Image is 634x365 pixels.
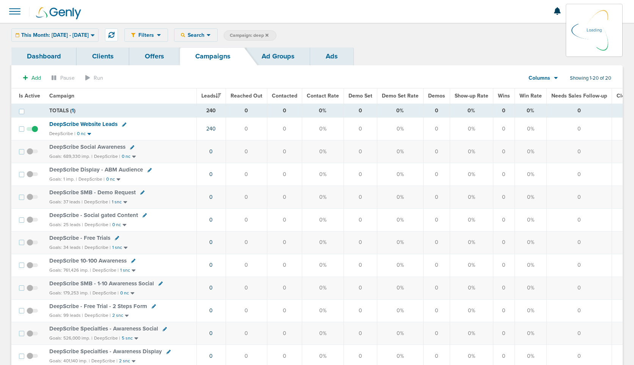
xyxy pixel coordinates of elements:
[344,299,377,322] td: 0
[493,186,515,209] td: 0
[49,189,136,196] span: DeepScribe SMB - Demo Request
[307,93,339,99] span: Contact Rate
[515,118,546,140] td: 0%
[49,335,93,341] small: Goals: 526,000 imp. |
[450,322,493,345] td: 0%
[302,322,344,345] td: 0%
[515,277,546,299] td: 0%
[493,231,515,254] td: 0
[546,163,612,186] td: 0
[206,126,216,132] a: 240
[377,104,423,118] td: 0%
[546,186,612,209] td: 0
[302,163,344,186] td: 0%
[49,131,75,136] small: DeepScribe |
[49,154,93,159] small: Goals: 689,330 imp. |
[49,267,91,273] small: Goals: 761,426 imp. |
[226,299,267,322] td: 0
[493,299,515,322] td: 0
[49,358,90,364] small: Goals: 401,140 imp. |
[209,353,213,359] a: 0
[45,104,196,118] td: TOTALS ( )
[272,93,297,99] span: Contacted
[230,32,268,39] span: Campaign: deep
[49,245,83,250] small: Goals: 34 leads |
[423,299,450,322] td: 0
[493,277,515,299] td: 0
[546,118,612,140] td: 0
[302,277,344,299] td: 0%
[302,104,344,118] td: 0%
[72,107,74,114] span: 1
[267,277,302,299] td: 0
[209,194,213,200] a: 0
[450,104,493,118] td: 0%
[267,186,302,209] td: 0
[519,93,542,99] span: Win Rate
[515,104,546,118] td: 0%
[267,163,302,186] td: 0
[267,254,302,277] td: 0
[94,335,120,341] small: DeepScribe |
[267,118,302,140] td: 0
[226,231,267,254] td: 0
[302,254,344,277] td: 0%
[49,313,83,318] small: Goals: 99 leads |
[49,199,83,205] small: Goals: 37 leads |
[209,330,213,337] a: 0
[450,254,493,277] td: 0%
[267,208,302,231] td: 0
[377,163,423,186] td: 0%
[302,118,344,140] td: 0%
[423,140,450,163] td: 0
[515,231,546,254] td: 0%
[493,254,515,277] td: 0
[85,313,111,318] small: DeepScribe |
[49,222,83,228] small: Goals: 25 leads |
[377,231,423,254] td: 0%
[267,322,302,345] td: 0
[31,75,41,81] span: Add
[302,140,344,163] td: 0%
[377,140,423,163] td: 0%
[226,163,267,186] td: 0
[423,254,450,277] td: 0
[423,322,450,345] td: 0
[450,163,493,186] td: 0%
[344,186,377,209] td: 0
[423,277,450,299] td: 0
[377,277,423,299] td: 0%
[546,277,612,299] td: 0
[226,186,267,209] td: 0
[546,322,612,345] td: 0
[226,140,267,163] td: 0
[344,163,377,186] td: 0
[49,303,147,310] span: DeepScribe - Free Trial - 2 Steps Form
[493,208,515,231] td: 0
[493,322,515,345] td: 0
[377,322,423,345] td: 0%
[423,186,450,209] td: 0
[84,199,110,205] small: DeepScribe |
[11,47,77,65] a: Dashboard
[112,199,122,205] small: 1 snc
[267,231,302,254] td: 0
[49,176,77,182] small: Goals: 1 imp. |
[267,104,302,118] td: 0
[209,217,213,223] a: 0
[493,118,515,140] td: 0
[19,72,45,83] button: Add
[49,166,143,173] span: DeepScribe Display - ABM Audience
[226,322,267,345] td: 0
[450,140,493,163] td: 0%
[551,93,607,99] span: Needs Sales Follow-up
[546,104,612,118] td: 0
[493,163,515,186] td: 0
[209,262,213,268] a: 0
[77,131,86,137] small: 0 nc
[49,325,158,332] span: DeepScribe Specialties - Awareness Social
[49,348,162,355] span: DeepScribe Specialties - Awareness Display
[267,140,302,163] td: 0
[201,93,221,99] span: Leads
[36,7,81,19] img: Genly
